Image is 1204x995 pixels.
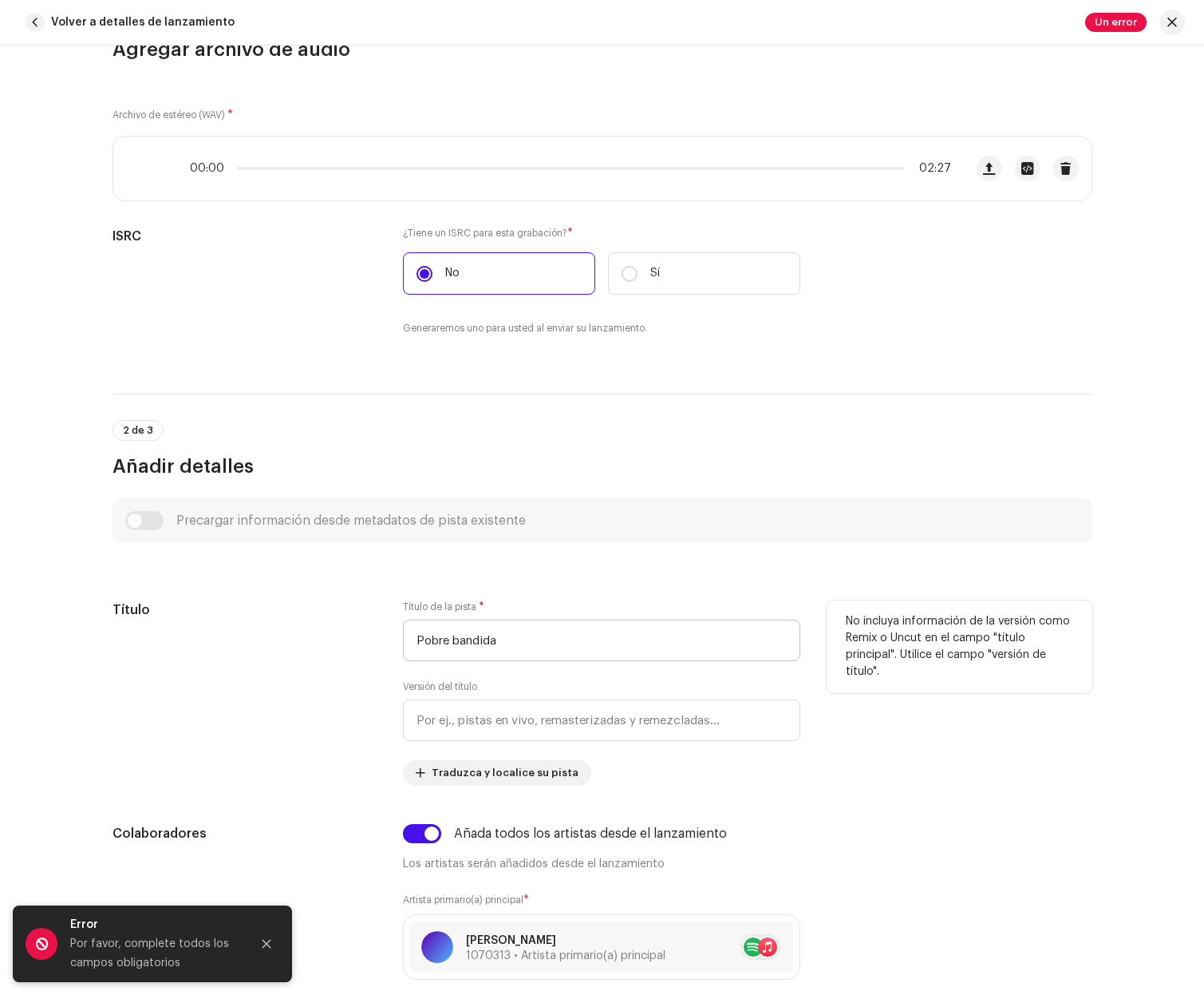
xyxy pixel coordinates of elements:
[432,757,578,789] span: Traduzca y localice su pista
[403,320,647,336] small: Generaremos uno para usted al enviar su lanzamiento.
[251,928,282,960] button: Close
[650,265,660,282] p: Sí
[403,895,523,905] small: Artista primario(a) principal
[403,680,477,693] label: Versión del título
[70,934,238,973] div: Por favor, complete todos los campos obligatorios
[113,824,378,843] h5: Colaboradores
[403,856,800,873] p: Los artistas serán añadidos desde el lanzamiento
[403,227,800,240] label: ¿Tiene un ISRC para esta grabación?
[113,454,1092,479] h3: Añadir detalles
[403,700,800,741] input: Por ej., pistas en vivo, remasterizadas y remezcladas...
[113,601,378,620] h5: Título
[445,265,460,282] p: No
[403,620,800,661] input: Ingrese el nombre de la pista
[70,915,238,934] div: Error
[454,827,727,840] div: Añada todos los artistas desde el lanzamiento
[846,613,1073,680] p: No incluya información de la versión como Remix o Uncut en el campo "título principal". Utilice e...
[113,227,378,246] h5: ISRC
[910,162,951,175] span: 02:27
[403,760,591,786] button: Traduzca y localice su pista
[403,601,484,613] label: Título de la pista
[113,37,1092,62] h3: Agregar archivo de audio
